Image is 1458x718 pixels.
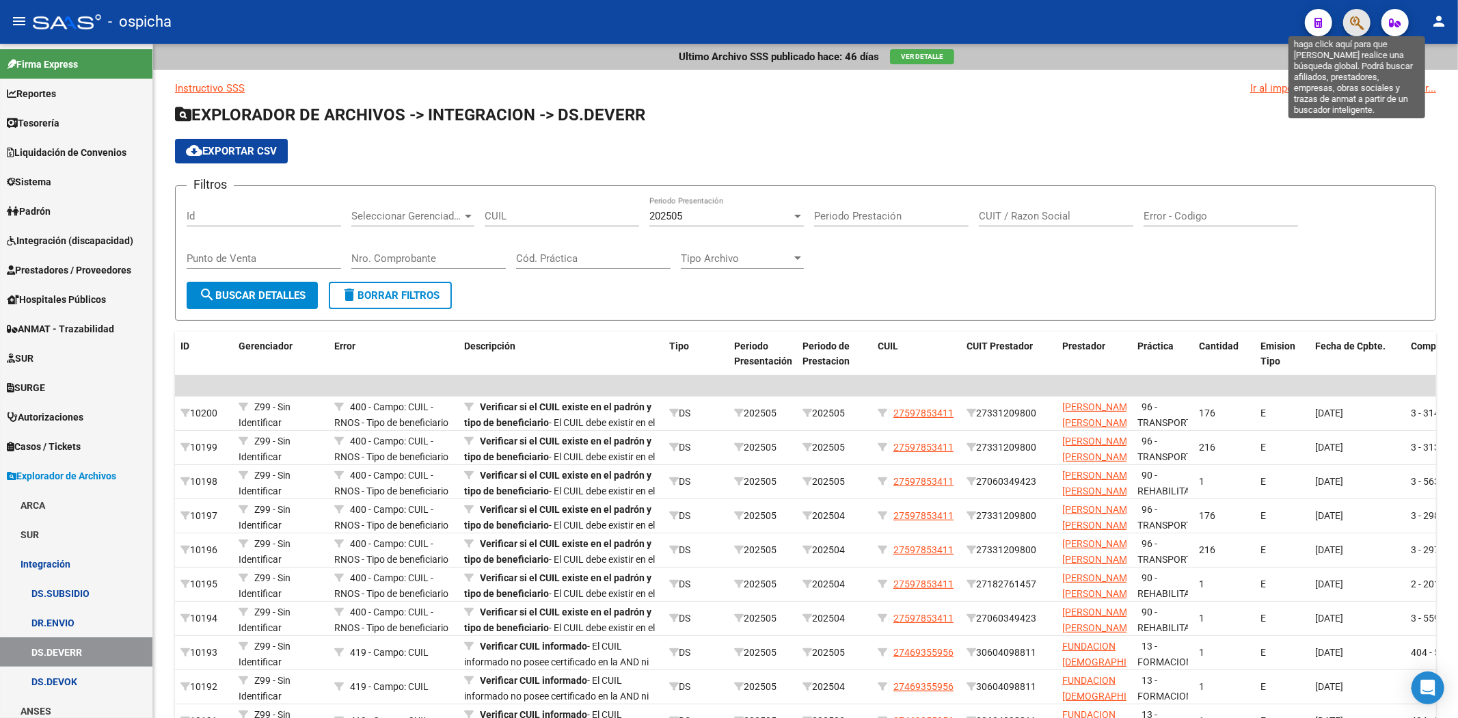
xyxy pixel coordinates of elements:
div: 202505 [734,474,792,490]
span: 216 [1199,544,1215,555]
span: Periodo Presentación [734,341,792,367]
span: Firma Express [7,57,78,72]
div: DS [669,611,723,626]
span: 27469355956 [893,681,954,692]
div: 10195 [180,576,228,592]
span: Fecha de Cpbte. [1315,341,1386,351]
datatable-header-cell: Descripción [459,332,664,377]
span: Z99 - Sin Identificar [239,607,291,633]
button: Buscar Detalles [187,282,318,309]
div: 202504 [802,508,867,524]
div: 202504 [802,542,867,558]
mat-icon: cloud_download [186,142,202,159]
div: DS [669,405,723,421]
div: DS [669,645,723,661]
span: - El CUIL debe existir en el padrón de la Obra Social, y no debe ser del tipo beneficiario adhere... [464,538,655,611]
div: DS [669,542,723,558]
span: E [1260,510,1266,521]
span: [DATE] [1315,442,1343,453]
strong: Verificar si el CUIL existe en el padrón y tipo de beneficiario [464,470,651,496]
span: 176 [1199,408,1215,418]
div: 202505 [734,679,792,695]
div: 202505 [734,542,792,558]
span: Z99 - Sin Identificar [239,436,291,462]
datatable-header-cell: CUIL [872,332,961,377]
div: 202505 [734,405,792,421]
datatable-header-cell: Error [329,332,459,377]
strong: Verificar si el CUIL existe en el padrón y tipo de beneficiario [464,401,651,428]
div: 10199 [180,440,228,455]
span: [DATE] [1315,613,1343,624]
span: 176 [1199,510,1215,521]
span: Z99 - Sin Identificar [239,470,291,496]
span: 400 - Campo: CUIL - RNOS - Tipo de beneficiario [334,504,448,531]
span: ANMAT - Trazabilidad [7,321,114,336]
span: 400 - Campo: CUIL - RNOS - Tipo de beneficiario [334,572,448,599]
span: Tesorería [7,116,59,131]
span: 1 [1199,681,1204,692]
span: 27597853411 [893,442,954,453]
div: 27331209800 [967,508,1051,524]
div: 202505 [802,645,867,661]
p: Ultimo Archivo SSS publicado hace: 46 días [679,49,879,64]
strong: Verificar si el CUIL existe en el padrón y tipo de beneficiario [464,538,651,565]
div: 10198 [180,474,228,490]
strong: Verificar CUIL informado [480,675,587,686]
span: Casos / Tickets [7,439,81,454]
datatable-header-cell: Periodo de Prestacion [797,332,872,377]
mat-icon: search [199,287,215,303]
div: 10200 [180,405,228,421]
span: [PERSON_NAME] [PERSON_NAME] [1062,538,1135,565]
span: 216 [1199,442,1215,453]
span: 96 - TRANSPORTE (KM) [1137,504,1197,546]
datatable-header-cell: Fecha de Cpbte. [1310,332,1405,377]
div: DS [669,508,723,524]
span: Liquidación de Convenios [7,145,126,160]
div: 10196 [180,542,228,558]
span: [DATE] [1315,681,1343,692]
span: Autorizaciones [7,410,83,425]
span: 1 [1199,647,1204,658]
span: Tipo [669,341,689,351]
span: E [1260,442,1266,453]
span: [PERSON_NAME] [PERSON_NAME] [1062,470,1135,496]
span: 27597853411 [893,579,954,589]
span: FUNDACION [DEMOGRAPHIC_DATA] [PERSON_NAME] [1062,675,1162,717]
span: Z99 - Sin Identificar [239,504,291,531]
span: Cantidad [1199,341,1239,351]
div: 30604098811 [967,645,1051,661]
span: Gerenciador [239,341,293,351]
datatable-header-cell: Cantidad [1193,332,1255,377]
span: Prestador [1062,341,1105,351]
mat-icon: menu [11,13,27,29]
h3: Filtros [187,175,234,194]
span: [DATE] [1315,579,1343,589]
div: 202505 [734,576,792,592]
span: - El CUIL debe existir en el padrón de la Obra Social, y no debe ser del tipo beneficiario adhere... [464,607,655,680]
strong: Verificar si el CUIL existe en el padrón y tipo de beneficiario [464,504,651,531]
span: 400 - Campo: CUIL - RNOS - Tipo de beneficiario [334,401,448,428]
div: DS [669,679,723,695]
div: 202505 [734,440,792,455]
span: [PERSON_NAME] [PERSON_NAME] [1062,504,1135,531]
button: Ver Detalle [890,49,954,64]
span: Descripción [464,341,515,351]
mat-icon: delete [341,287,357,303]
div: 27331209800 [967,542,1051,558]
span: FUNDACION [DEMOGRAPHIC_DATA] [PERSON_NAME] [1062,641,1162,683]
button: Borrar Filtros [329,282,452,309]
button: Exportar CSV [175,139,288,163]
span: 1 [1199,579,1204,589]
span: Ver Detalle [901,53,943,60]
span: Z99 - Sin Identificar [239,538,291,565]
span: 96 - TRANSPORTE (KM) [1137,538,1197,581]
div: 27060349423 [967,611,1051,626]
datatable-header-cell: Gerenciador [233,332,329,377]
span: [PERSON_NAME] [PERSON_NAME] [1062,436,1135,462]
span: Hospitales Públicos [7,292,106,307]
div: 30604098811 [967,679,1051,695]
span: Z99 - Sin Identificar [239,572,291,599]
span: SUR [7,351,33,366]
span: Error [334,341,355,351]
strong: Verificar si el CUIL existe en el padrón y tipo de beneficiario [464,572,651,599]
